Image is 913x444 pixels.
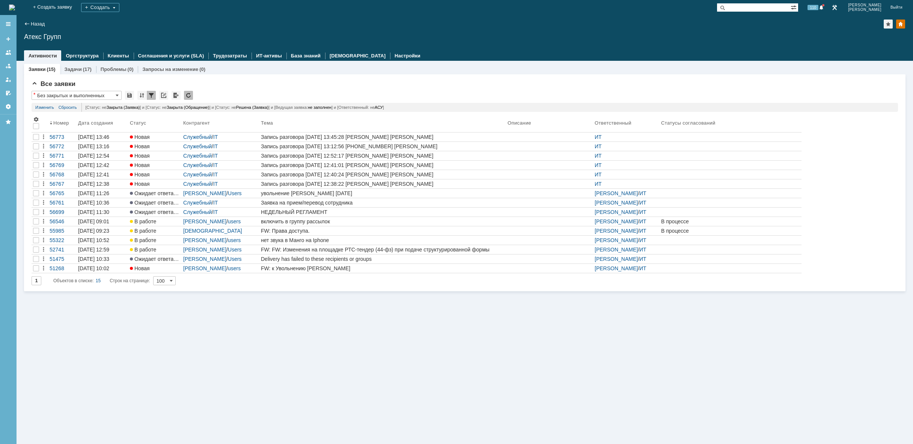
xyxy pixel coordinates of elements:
[48,115,77,132] th: Номер
[48,236,77,245] a: 55322
[213,153,218,159] a: IT
[228,237,241,243] a: users
[128,245,182,254] a: В работе
[183,209,212,215] a: Служебный
[130,209,204,215] span: Ожидает ответа контрагента
[2,87,14,99] a: Мои согласования
[48,161,77,170] a: 56769
[261,265,505,271] div: FW: к Увольнению [PERSON_NAME]
[130,256,204,262] span: Ожидает ответа контрагента
[128,198,182,207] a: Ожидает ответа контрагента
[48,198,77,207] a: 56761
[53,120,69,126] div: Номер
[41,256,47,262] div: Действия
[183,265,258,271] div: /
[2,74,14,86] a: Мои заявки
[183,256,226,262] a: [PERSON_NAME]
[50,143,75,149] div: 56772
[183,190,226,196] a: [PERSON_NAME]
[78,265,109,271] div: [DATE] 10:02
[128,217,182,226] a: В работе
[213,181,218,187] a: IT
[183,237,226,243] a: [PERSON_NAME]
[130,153,150,159] span: Новая
[53,278,93,283] span: Объектов в списке:
[33,116,39,122] span: Настройки
[107,105,140,110] span: Закрыта (Заявка)
[183,120,211,126] div: Контрагент
[130,265,150,271] span: Новая
[78,190,109,196] div: [DATE] 11:26
[50,237,75,243] div: 55322
[183,247,258,253] div: /
[50,172,75,178] div: 56768
[183,209,258,215] div: /
[128,236,182,245] a: В работе
[77,189,128,198] a: [DATE] 11:26
[183,228,258,234] div: /
[96,276,101,285] div: 15
[128,132,182,141] a: Новая
[2,60,14,72] a: Заявки в моей ответственности
[81,103,894,112] div: [Статус: не ] и [Статус: не ] и [Статус: не ] и [Ведущая заявка: ] и [Ответственный: не ]
[183,143,258,149] div: /
[128,179,182,188] a: Новая
[78,153,109,159] div: [DATE] 12:54
[183,153,258,159] div: /
[108,53,129,59] a: Клиенты
[50,218,75,224] div: 56546
[130,134,150,140] span: Новая
[595,256,638,262] a: [PERSON_NAME]
[130,190,204,196] span: Ожидает ответа контрагента
[172,91,181,100] div: Экспорт списка
[183,172,258,178] div: /
[50,200,75,206] div: 56761
[228,256,242,262] a: Users
[101,66,127,72] a: Проблемы
[259,115,506,132] th: Тема
[29,66,45,72] a: Заявки
[2,33,14,45] a: Создать заявку
[78,247,109,253] div: [DATE] 12:59
[128,254,182,263] a: Ожидает ответа контрагента
[639,200,646,206] a: ИТ
[50,134,75,140] div: 56773
[128,66,134,72] div: (0)
[791,3,798,11] span: Расширенный поиск
[183,237,258,243] div: /
[213,53,247,59] a: Трудозатраты
[896,20,905,29] div: Изменить домашнюю страницу
[236,105,268,110] span: Решена (Заявка)
[48,226,77,235] a: 55985
[261,237,505,243] div: нет звука в Манго на Iphone
[595,190,638,196] a: [PERSON_NAME]
[78,181,109,187] div: [DATE] 12:38
[183,218,258,224] div: /
[639,228,646,234] a: ИТ
[128,208,182,217] a: Ожидает ответа контрагента
[595,209,638,215] a: [PERSON_NAME]
[595,237,658,243] div: /
[33,92,35,97] div: Настройки списка отличаются от сохраненных в виде
[228,247,242,253] a: Users
[130,200,204,206] span: Ожидает ответа контрагента
[595,120,633,126] div: Ответственный
[595,200,638,206] a: [PERSON_NAME]
[41,237,47,243] div: Действия
[259,245,506,254] a: FW: FW: Изменения на площадке РТС-тендер (44-фз) при подаче структурированной формы заявки
[48,179,77,188] a: 56767
[830,3,839,12] a: Перейти в интерфейс администратора
[848,3,881,8] span: [PERSON_NAME]
[259,217,506,226] a: включить в группу рассылок
[595,134,602,140] a: ИТ
[639,190,646,196] a: ИТ
[261,134,505,140] div: Запись разговора [DATE] 13:45:28 [PERSON_NAME] [PERSON_NAME]
[128,264,182,273] a: Новая
[78,143,109,149] div: [DATE] 13:16
[508,120,532,126] div: Описание
[48,264,77,273] a: 51268
[184,91,193,100] div: Обновлять список
[50,228,75,234] div: 55985
[32,80,75,87] span: Все заявки
[259,132,506,141] a: Запись разговора [DATE] 13:45:28 [PERSON_NAME] [PERSON_NAME]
